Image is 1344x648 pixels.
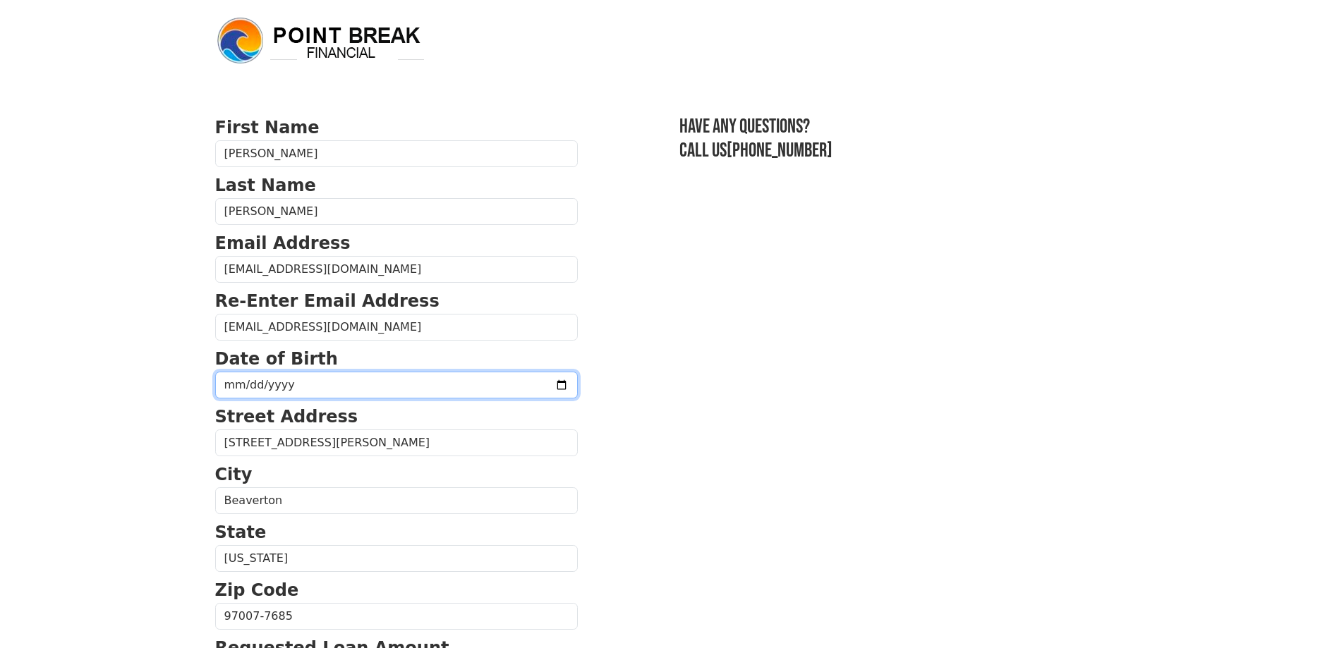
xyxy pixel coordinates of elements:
input: Re-Enter Email Address [215,314,578,341]
input: City [215,487,578,514]
strong: Email Address [215,233,351,253]
a: [PHONE_NUMBER] [727,139,833,162]
input: First Name [215,140,578,167]
h3: Have any questions? [679,115,1130,139]
strong: Street Address [215,407,358,427]
strong: Re-Enter Email Address [215,291,440,311]
h3: Call us [679,139,1130,163]
input: Street Address [215,429,578,456]
strong: First Name [215,118,320,137]
strong: City [215,465,253,484]
strong: State [215,522,267,542]
strong: Last Name [215,176,316,195]
input: Zip Code [215,603,578,630]
img: logo.png [215,16,427,66]
input: Last Name [215,198,578,225]
input: Email Address [215,256,578,283]
strong: Zip Code [215,580,299,600]
strong: Date of Birth [215,349,338,369]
